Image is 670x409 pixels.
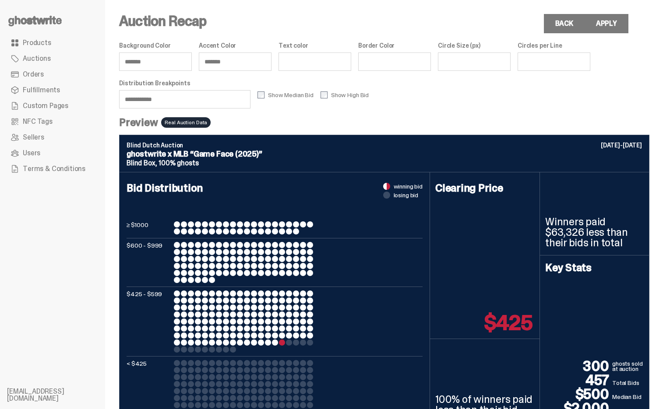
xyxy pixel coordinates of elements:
[119,80,250,87] label: Distribution Breakpoints
[321,91,369,98] label: Show High Bid
[7,82,98,98] a: Fulfillments
[127,158,157,168] span: Blind Box,
[545,217,644,248] p: Winners paid $63,326 less than their bids in total
[612,378,644,387] p: Total Bids
[127,183,423,221] h4: Bid Distribution
[23,165,85,172] span: Terms & Conditions
[545,387,612,401] p: $500
[127,150,642,158] p: ghostwrite x MLB “Game Face (2025)”
[544,14,585,33] a: Back
[23,118,53,125] span: NFC Tags
[358,42,431,49] label: Border Color
[7,145,98,161] a: Users
[7,388,112,402] li: [EMAIL_ADDRESS][DOMAIN_NAME]
[257,91,264,98] input: Show Median Bid
[119,42,192,49] label: Background Color
[119,14,649,28] h3: Auction Recap
[7,98,98,114] a: Custom Pages
[161,117,211,128] span: Real Auction Data
[7,35,98,51] a: Products
[518,42,590,49] label: Circles per Line
[484,312,532,333] p: $425
[394,183,423,189] span: winning bid
[119,117,158,128] h4: Preview
[585,14,628,33] button: Apply
[545,262,644,273] h4: Key Stats
[596,20,617,27] div: Apply
[612,392,644,401] p: Median Bid
[127,242,170,283] p: $600 - $999
[23,39,51,46] span: Products
[7,66,98,82] a: Orders
[257,91,314,98] label: Show Median Bid
[23,102,68,109] span: Custom Pages
[545,359,612,373] p: 300
[23,55,51,62] span: Auctions
[23,87,60,94] span: Fulfillments
[127,290,170,353] p: $425 - $599
[7,161,98,177] a: Terms & Conditions
[612,361,644,373] p: ghosts sold at auction
[127,142,642,148] p: Blind Dutch Auction
[279,42,351,49] label: Text color
[127,221,170,234] p: ≥ $1000
[545,373,612,387] p: 457
[7,114,98,129] a: NFC Tags
[438,42,511,49] label: Circle Size (px)
[23,150,40,157] span: Users
[23,134,44,141] span: Sellers
[199,42,272,49] label: Accent Color
[7,51,98,66] a: Auctions
[159,158,198,168] span: 100% ghosts
[601,142,642,148] p: [DATE]-[DATE]
[23,71,44,78] span: Orders
[321,91,328,98] input: Show High Bid
[7,129,98,145] a: Sellers
[435,183,534,193] h4: Clearing Price
[394,192,419,198] span: losing bid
